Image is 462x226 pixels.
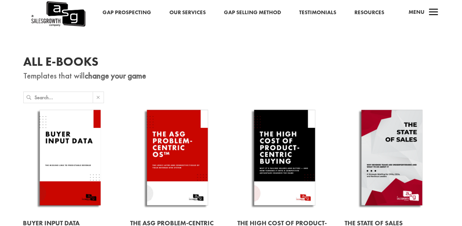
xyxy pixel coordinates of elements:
a: Resources [354,8,384,17]
a: Gap Prospecting [103,8,151,17]
strong: change your game [85,70,146,81]
a: Gap Selling Method [224,8,281,17]
a: Our Services [169,8,206,17]
p: Templates that will [23,72,439,80]
a: Testimonials [299,8,336,17]
span: Menu [409,8,425,16]
input: Search... [35,92,93,103]
h1: All E-Books [23,56,439,72]
span: a [426,5,441,20]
